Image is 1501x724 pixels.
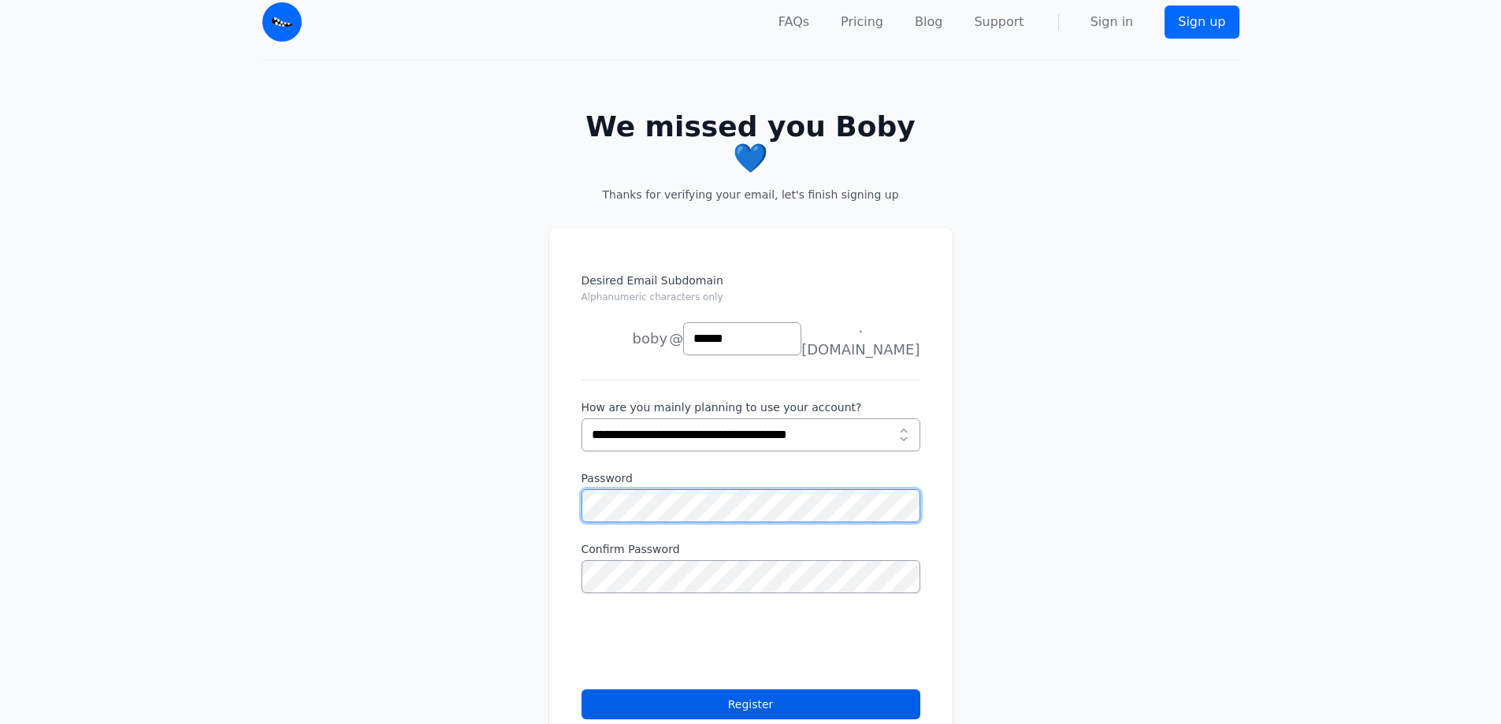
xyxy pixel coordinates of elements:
[801,317,920,361] span: .[DOMAIN_NAME]
[581,612,821,674] iframe: reCAPTCHA
[574,187,927,202] p: Thanks for verifying your email, let's finish signing up
[581,399,920,415] label: How are you mainly planning to use your account?
[581,273,920,314] label: Desired Email Subdomain
[262,2,302,42] img: Email Monster
[581,323,668,355] li: boby
[1090,13,1134,32] a: Sign in
[974,13,1024,32] a: Support
[581,689,920,719] button: Register
[841,13,883,32] a: Pricing
[669,328,683,350] span: @
[574,111,927,174] h2: We missed you Boby 💙
[581,470,920,486] label: Password
[915,13,942,32] a: Blog
[581,291,723,303] small: Alphanumeric characters only
[581,541,920,557] label: Confirm Password
[778,13,809,32] a: FAQs
[1165,6,1239,39] a: Sign up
